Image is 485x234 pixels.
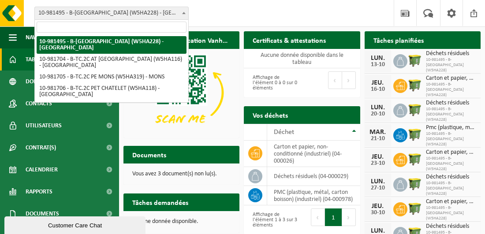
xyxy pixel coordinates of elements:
[37,83,187,100] li: 10-981706 - B-TC.2C PET CHATELET (W5HA118) - [GEOGRAPHIC_DATA]
[274,129,294,136] span: Déchet
[26,203,59,225] span: Documents
[26,26,58,48] span: Navigation
[248,71,298,95] div: Affichage de l'élément 0 à 0 sur 0 éléments
[369,79,387,86] div: JEU.
[426,50,476,57] span: Déchets résiduels
[369,129,387,136] div: MAR.
[26,48,73,71] span: Tableau de bord
[34,7,189,20] span: 10-981495 - B-ST GARE MARCHIENNE AU PONT (W5HA228) - MARCHIENNE-AU-PONT
[369,185,387,191] div: 27-10
[248,208,298,232] div: Affichage de l'élément 1 à 3 sur 3 éléments
[426,131,476,147] span: 10-981495 - B-[GEOGRAPHIC_DATA] (W5HA228)
[407,152,422,167] img: WB-1100-HPE-GN-51
[426,181,476,197] span: 10-981495 - B-[GEOGRAPHIC_DATA] (W5HA228)
[267,141,360,167] td: carton et papier, non-conditionné (industriel) (04-000026)
[342,208,356,226] button: Next
[369,136,387,142] div: 21-10
[37,36,187,54] li: 10-981495 - B-[GEOGRAPHIC_DATA] (W5HA228) - [GEOGRAPHIC_DATA]
[26,137,56,159] span: Contrat(s)
[407,53,422,68] img: WB-1100-HPE-GN-51
[123,193,197,211] h2: Tâches demandées
[123,146,175,163] h2: Documents
[426,174,476,181] span: Déchets résiduels
[328,71,342,89] button: Previous
[426,124,476,131] span: Pmc (plastique, métal, carton boisson) (industriel)
[426,198,476,205] span: Carton et papier, non-conditionné (industriel)
[369,111,387,117] div: 20-10
[267,167,360,186] td: déchets résiduels (04-000029)
[369,203,387,210] div: JEU.
[407,78,422,93] img: WB-1100-HPE-GN-51
[342,71,356,89] button: Next
[4,215,147,234] iframe: chat widget
[244,49,360,68] td: Aucune donnée disponible dans le tableau
[244,106,297,123] h2: Vos déchets
[407,127,422,142] img: WB-1100-HPE-GN-51
[26,71,93,93] span: Données de l'entrepr...
[26,181,52,203] span: Rapports
[132,171,231,177] p: Vous avez 3 document(s) non lu(s).
[37,54,187,71] li: 10-981704 - B-TC.2C AT [GEOGRAPHIC_DATA] (W5HA116) - [GEOGRAPHIC_DATA]
[407,102,422,117] img: WB-1100-HPE-GN-51
[369,160,387,167] div: 23-10
[426,57,476,73] span: 10-981495 - B-[GEOGRAPHIC_DATA] (W5HA228)
[267,186,360,205] td: PMC (plastique, métal, carton boisson) (industriel) (04-000978)
[369,178,387,185] div: LUN.
[426,100,476,107] span: Déchets résiduels
[369,86,387,93] div: 16-10
[369,210,387,216] div: 30-10
[369,62,387,68] div: 13-10
[311,208,325,226] button: Previous
[37,71,187,83] li: 10-981705 - B-TC.2C PE MONS (W5HA319) - MONS
[407,176,422,191] img: WB-1100-HPE-GN-51
[325,208,342,226] button: 1
[426,205,476,221] span: 10-981495 - B-[GEOGRAPHIC_DATA] (W5HA228)
[426,82,476,98] span: 10-981495 - B-[GEOGRAPHIC_DATA] (W5HA228)
[426,107,476,123] span: 10-981495 - B-[GEOGRAPHIC_DATA] (W5HA228)
[26,93,52,115] span: Contacts
[132,219,231,225] p: Aucune donnée disponible.
[26,159,58,181] span: Calendrier
[407,201,422,216] img: WB-1100-HPE-GN-51
[426,223,476,230] span: Déchets résiduels
[369,55,387,62] div: LUN.
[426,156,476,172] span: 10-981495 - B-[GEOGRAPHIC_DATA] (W5HA228)
[35,7,188,19] span: 10-981495 - B-ST GARE MARCHIENNE AU PONT (W5HA228) - MARCHIENNE-AU-PONT
[369,104,387,111] div: LUN.
[244,31,335,48] h2: Certificats & attestations
[426,149,476,156] span: Carton et papier, non-conditionné (industriel)
[426,75,476,82] span: Carton et papier, non-conditionné (industriel)
[365,31,433,48] h2: Tâches planifiées
[26,115,62,137] span: Utilisateurs
[369,153,387,160] div: JEU.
